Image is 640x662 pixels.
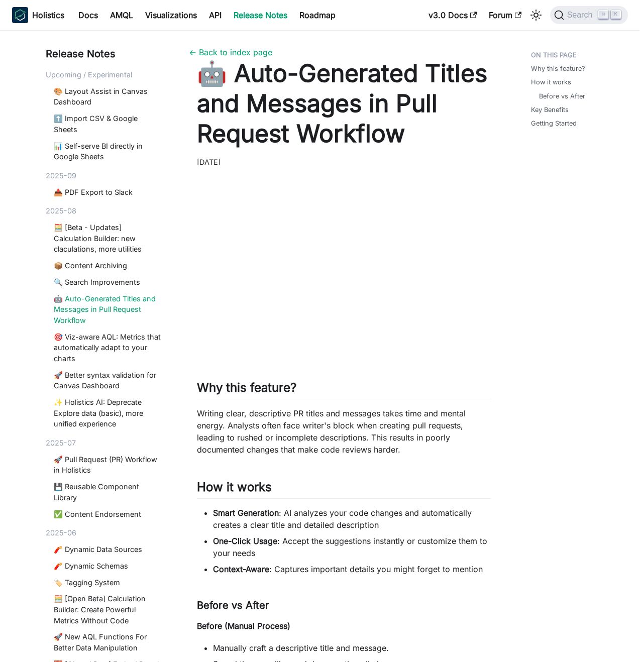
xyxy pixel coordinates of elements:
a: ✅ Content Endorsement [54,509,161,520]
div: Release Notes [46,46,165,61]
a: 🧮 [Open Beta] Calculation Builder: Create Powerful Metrics Without Code [54,593,161,626]
a: ← Back to index page [189,47,272,57]
span: Search [564,11,599,20]
a: 🎨 Layout Assist in Canvas Dashboard [54,86,161,107]
kbd: K [611,10,621,19]
strong: Smart Generation [213,508,279,518]
button: Switch between dark and light mode (currently light mode) [528,7,544,23]
a: 🎯 Viz-aware AQL: Metrics that automatically adapt to your charts [54,332,161,364]
a: AMQL [104,7,139,23]
a: 🚀 Pull Request (PR) Workflow in Holistics [54,454,161,476]
a: 🧮 [Beta - Updates] Calculation Builder: new claculations, more utilities [54,222,161,255]
strong: Context-Aware [213,564,269,574]
iframe: YouTube video player [197,176,491,356]
a: Visualizations [139,7,203,23]
a: v3.0 Docs [422,7,483,23]
a: HolisticsHolistics [12,7,64,23]
a: 🧨 Dynamic Schemas [54,561,161,572]
nav: Blog recent posts navigation [46,46,165,662]
b: Holistics [32,9,64,21]
a: 📦 Content Archiving [54,260,161,271]
a: 🤖 Auto-Generated Titles and Messages in Pull Request Workflow [54,293,161,326]
div: 2025-07 [46,437,165,449]
img: Holistics [12,7,28,23]
li: : AI analyzes your code changes and automatically creates a clear title and detailed description [213,507,491,531]
div: 2025-08 [46,205,165,216]
a: Docs [72,7,104,23]
a: Forum [483,7,527,23]
h3: Before vs After [197,599,491,612]
a: Getting Started [531,119,577,128]
h2: How it works [197,480,491,499]
a: 🧨 Dynamic Data Sources [54,544,161,555]
p: Writing clear, descriptive PR titles and messages takes time and mental energy. Analysts often fa... [197,407,491,456]
a: Key Benefits [531,105,569,115]
h2: Why this feature? [197,380,491,399]
a: API [203,7,228,23]
a: 🔍 Search Improvements [54,277,161,288]
a: Roadmap [293,7,342,23]
a: How it works [531,77,571,87]
div: 2025-06 [46,527,165,538]
button: Search (Command+K) [550,6,628,24]
a: ✨ Holistics AI: Deprecate Explore data (basic), more unified experience [54,397,161,429]
time: [DATE] [197,158,221,166]
a: 📊 Self-serve BI directly in Google Sheets [54,141,161,162]
a: 🏷️ Tagging System [54,577,161,588]
strong: Before (Manual Process) [197,621,290,631]
a: 📤 PDF Export to Slack [54,187,161,198]
a: 🚀 New AQL Functions For Better Data Manipulation [54,631,161,653]
li: : Captures important details you might forget to mention [213,563,491,575]
h1: 🤖 Auto-Generated Titles and Messages in Pull Request Workflow [197,58,491,149]
kbd: ⌘ [598,10,608,19]
a: Release Notes [228,7,293,23]
div: Upcoming / Experimental [46,69,165,80]
li: : Accept the suggestions instantly or customize them to your needs [213,535,491,559]
li: Manually craft a descriptive title and message. [213,642,491,654]
a: 🚀 Better syntax validation for Canvas Dashboard [54,370,161,391]
a: 💾 Reusable Component Library [54,481,161,503]
div: 2025-09 [46,170,165,181]
a: ⬆️ Import CSV & Google Sheets [54,113,161,135]
a: Why this feature? [531,64,585,73]
strong: One-Click Usage [213,536,277,546]
a: Before vs After [539,91,585,101]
